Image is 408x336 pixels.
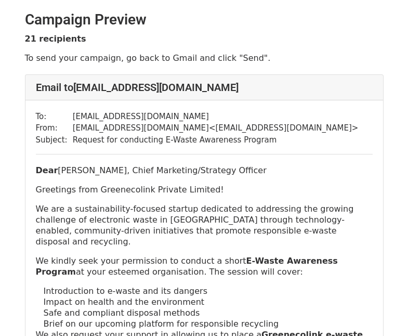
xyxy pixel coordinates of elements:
[25,11,384,29] h2: Campaign Preview
[36,111,73,123] td: To:
[73,134,359,146] td: Request for conducting E-Waste Awareness Program
[36,184,373,195] p: Greetings from Greenecolink Private Limited!
[36,256,338,277] strong: E-Waste Awareness Program
[73,111,359,123] td: [EMAIL_ADDRESS][DOMAIN_NAME]
[36,165,58,175] b: Dear
[73,122,359,134] td: [EMAIL_ADDRESS][DOMAIN_NAME] < [EMAIL_ADDRESS][DOMAIN_NAME] >
[25,34,86,44] strong: 21 recipients
[44,296,373,307] p: Impact on health and the environment
[25,53,384,63] p: To send your campaign, go back to Gmail and click "Send".
[36,255,373,277] p: We kindly seek your permission to conduct a short at your esteemed organisation. The session will...
[36,122,73,134] td: From:
[44,286,373,296] p: Introduction to e-waste and its dangers
[36,203,373,247] p: We are a sustainability-focused startup dedicated to addressing the growing challenge of electron...
[44,307,373,318] p: Safe and compliant disposal methods
[44,318,373,329] p: Brief on our upcoming platform for responsible recycling
[36,81,373,94] h4: Email to [EMAIL_ADDRESS][DOMAIN_NAME]
[36,165,373,176] p: [PERSON_NAME], Chief Marketing/Strategy Officer
[36,134,73,146] td: Subject:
